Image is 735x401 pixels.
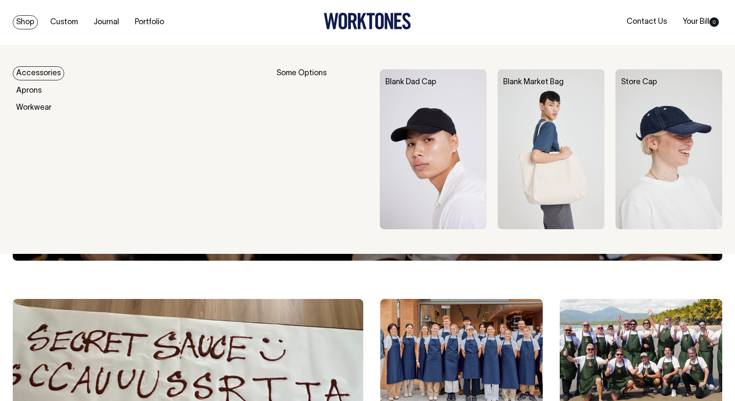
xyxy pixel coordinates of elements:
[621,79,657,86] a: Store Cap
[13,101,55,115] a: Workwear
[90,15,122,29] a: Journal
[503,79,564,86] a: Blank Market Bag
[679,15,722,29] a: Your Bill0
[615,69,722,230] img: Store Cap
[13,66,64,80] a: Accessories
[623,15,670,29] a: Contact Us
[13,84,45,98] a: Aprons
[709,17,719,27] span: 0
[13,15,38,29] a: Shop
[385,79,436,86] a: Blank Dad Cap
[380,69,487,230] img: Blank Dad Cap
[498,69,604,230] img: Blank Market Bag
[47,15,81,29] a: Custom
[276,69,369,230] div: Some Options
[131,15,168,29] a: Portfolio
